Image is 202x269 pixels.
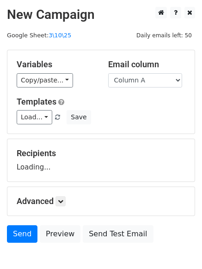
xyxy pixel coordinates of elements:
a: Daily emails left: 50 [133,32,195,39]
h5: Advanced [17,196,185,206]
a: Templates [17,97,56,106]
a: Send Test Email [83,225,153,243]
span: Daily emails left: 50 [133,30,195,41]
h5: Variables [17,59,94,70]
a: Load... [17,110,52,124]
button: Save [67,110,91,124]
a: Copy/paste... [17,73,73,88]
small: Google Sheet: [7,32,71,39]
a: Send [7,225,37,243]
a: 3\10\25 [49,32,71,39]
a: Preview [40,225,80,243]
div: Loading... [17,148,185,172]
h5: Email column [108,59,186,70]
h2: New Campaign [7,7,195,23]
h5: Recipients [17,148,185,158]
